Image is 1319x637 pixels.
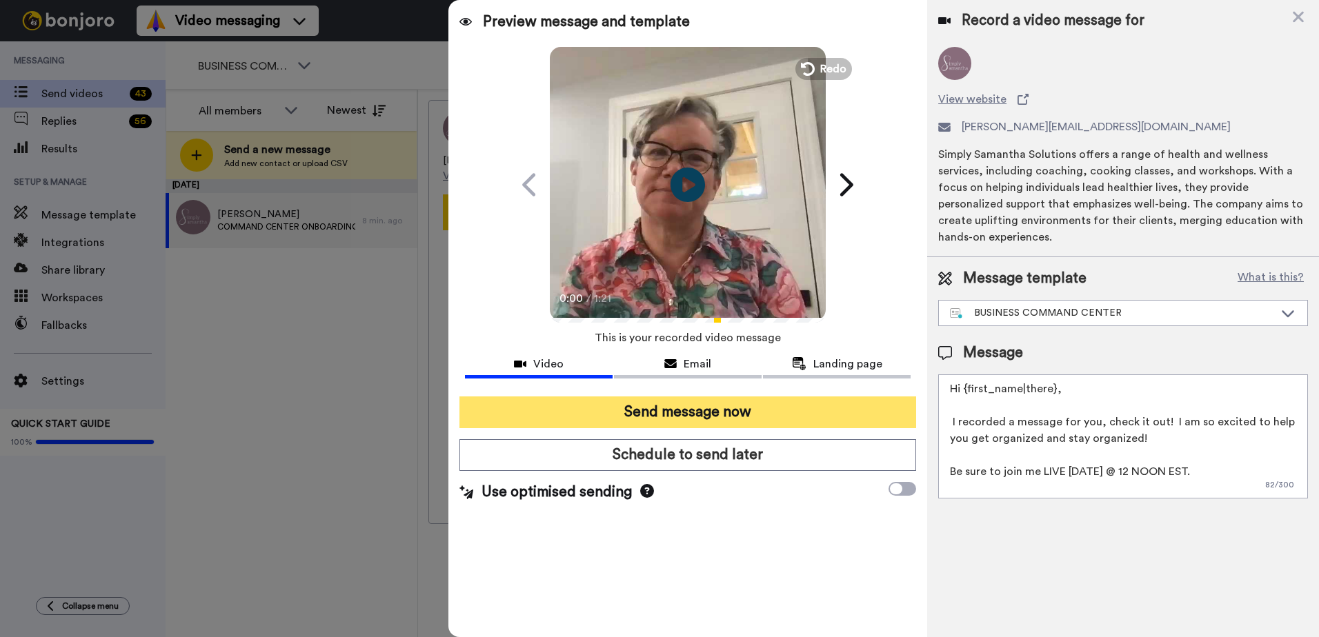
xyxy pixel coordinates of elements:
img: nextgen-template.svg [950,308,963,319]
span: This is your recorded video message [595,323,781,353]
span: / [586,290,591,307]
div: BUSINESS COMMAND CENTER [950,306,1274,320]
span: View website [938,91,1006,108]
span: Landing page [813,356,882,372]
span: 1:21 [594,290,618,307]
span: 0:00 [559,290,584,307]
span: Video [533,356,564,372]
span: Email [684,356,711,372]
span: Use optimised sending [482,482,632,503]
textarea: Hi {first_name|there}, I recorded a message for you, check it out! I am so excited to help you ge... [938,374,1308,498]
span: [PERSON_NAME][EMAIL_ADDRESS][DOMAIN_NAME] [962,119,1231,135]
button: What is this? [1233,268,1308,289]
button: Send message now [459,396,916,428]
button: Schedule to send later [459,439,916,471]
span: Message template [963,268,1087,289]
span: Message [963,343,1023,363]
a: View website [938,91,1308,108]
div: Simply Samantha Solutions offers a range of health and wellness services, including coaching, coo... [938,146,1308,245]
